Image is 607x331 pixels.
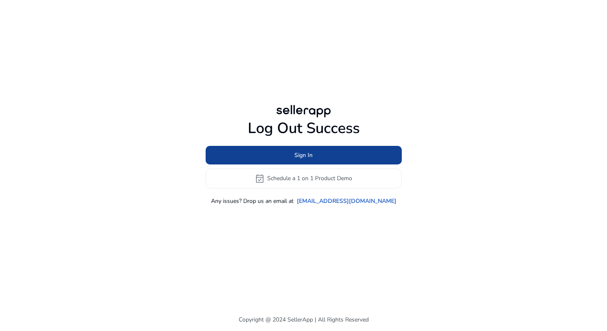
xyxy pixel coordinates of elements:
[206,169,402,188] button: event_availableSchedule a 1 on 1 Product Demo
[297,197,396,205] a: [EMAIL_ADDRESS][DOMAIN_NAME]
[294,151,313,160] span: Sign In
[211,197,294,205] p: Any issues? Drop us an email at
[255,174,265,183] span: event_available
[206,119,402,137] h1: Log Out Success
[206,146,402,164] button: Sign In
